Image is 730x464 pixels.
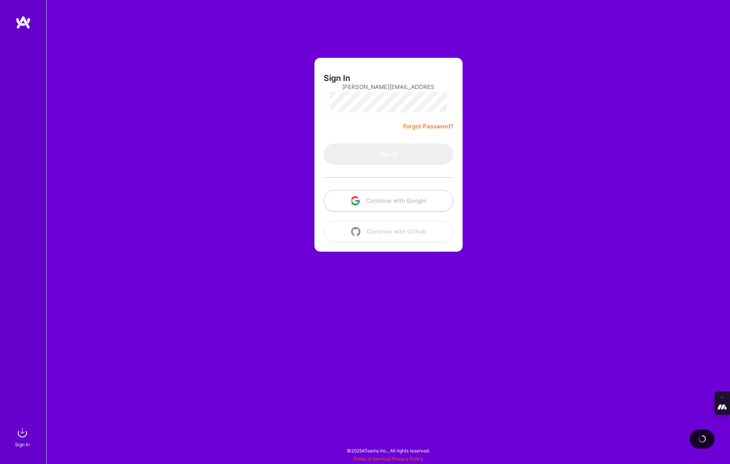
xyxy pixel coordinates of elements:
[351,196,360,205] img: icon
[392,456,423,462] a: Privacy Policy
[15,425,30,440] img: sign in
[342,77,435,97] input: Email...
[353,456,423,462] span: |
[696,434,707,444] img: loading
[403,122,453,131] a: Forgot Password?
[16,425,30,449] a: sign inSign In
[324,73,350,83] h3: Sign In
[324,190,453,212] button: Continue with Google
[353,456,389,462] a: Terms of Service
[15,440,30,449] div: Sign In
[351,227,360,236] img: icon
[15,15,31,29] img: logo
[324,221,453,242] button: Continue with Github
[324,143,453,165] button: Sign In
[46,441,730,460] div: © 2025 ATeams Inc., All rights reserved.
